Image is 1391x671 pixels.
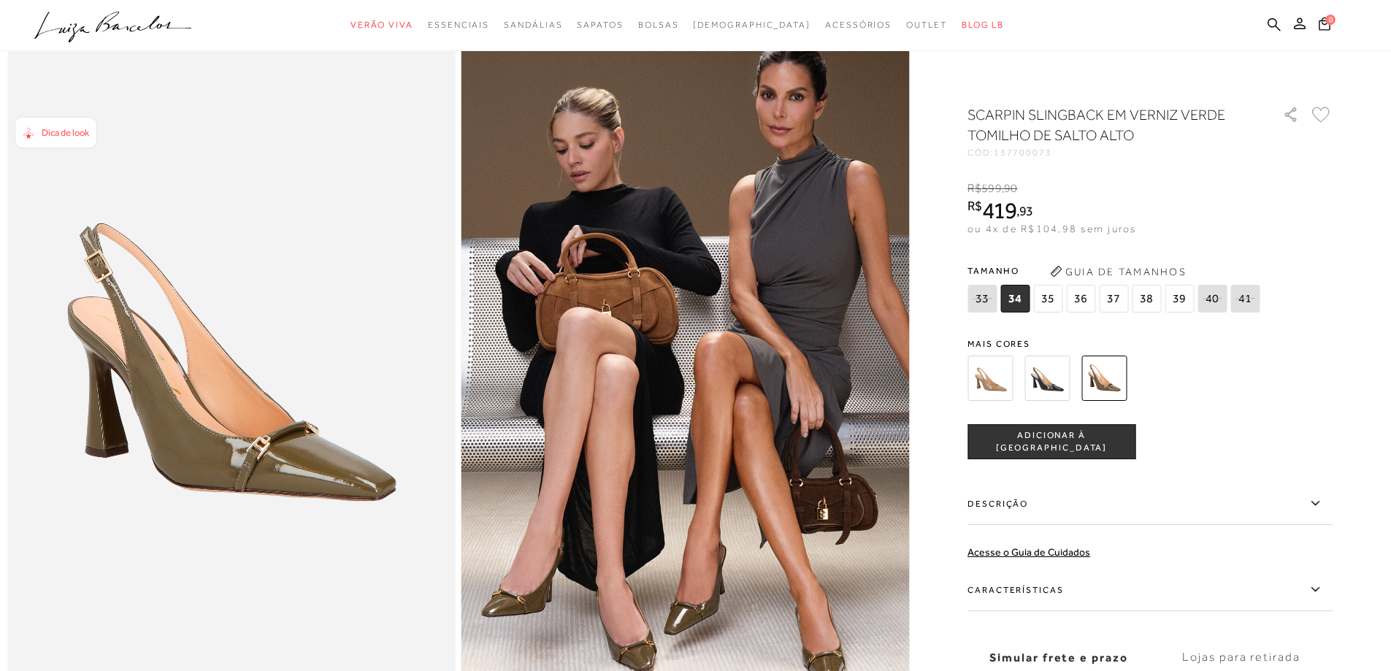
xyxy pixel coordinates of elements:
[967,546,1090,558] a: Acesse o Guia de Cuidados
[1230,285,1260,313] span: 41
[638,12,679,39] a: categoryNavScreenReaderText
[1198,285,1227,313] span: 40
[967,340,1333,348] span: Mais cores
[1004,182,1017,195] span: 90
[350,12,413,39] a: categoryNavScreenReaderText
[1002,182,1018,195] i: ,
[1132,285,1161,313] span: 38
[428,12,489,39] a: categoryNavScreenReaderText
[962,20,1004,30] span: BLOG LB
[967,356,1013,401] img: SCARPIN SLINGBACK EM VERNIZ BEGE ARGILA DE SALTO ALTO
[981,182,1001,195] span: 599
[577,20,623,30] span: Sapatos
[1165,285,1194,313] span: 39
[967,424,1135,459] button: ADICIONAR À [GEOGRAPHIC_DATA]
[504,12,562,39] a: categoryNavScreenReaderText
[967,182,981,195] i: R$
[967,148,1260,157] div: CÓD:
[1016,204,1033,218] i: ,
[967,285,997,313] span: 33
[967,260,1263,282] span: Tamanho
[994,147,1052,158] span: 137700073
[967,199,982,212] i: R$
[1033,285,1062,313] span: 35
[428,20,489,30] span: Essenciais
[1045,260,1191,283] button: Guia de Tamanhos
[825,20,892,30] span: Acessórios
[906,20,947,30] span: Outlet
[693,20,811,30] span: [DEMOGRAPHIC_DATA]
[693,12,811,39] a: noSubCategoriesText
[825,12,892,39] a: categoryNavScreenReaderText
[638,20,679,30] span: Bolsas
[962,12,1004,39] a: BLOG LB
[504,20,562,30] span: Sandálias
[968,429,1135,455] span: ADICIONAR À [GEOGRAPHIC_DATA]
[982,197,1016,223] span: 419
[967,223,1136,234] span: ou 4x de R$104,98 sem juros
[1019,203,1033,218] span: 93
[967,483,1333,525] label: Descrição
[350,20,413,30] span: Verão Viva
[967,104,1241,145] h1: SCARPIN SLINGBACK EM VERNIZ VERDE TOMILHO DE SALTO ALTO
[577,12,623,39] a: categoryNavScreenReaderText
[1066,285,1095,313] span: 36
[1081,356,1127,401] img: SCARPIN SLINGBACK EM VERNIZ VERDE TOMILHO DE SALTO ALTO
[42,127,89,138] span: Dica de look
[1314,16,1335,36] button: 0
[967,569,1333,611] label: Características
[1099,285,1128,313] span: 37
[1325,15,1336,25] span: 0
[906,12,947,39] a: categoryNavScreenReaderText
[1000,285,1030,313] span: 34
[1024,356,1070,401] img: SCARPIN SLINGBACK EM VERNIZ PRETO DE SALTO ALTO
